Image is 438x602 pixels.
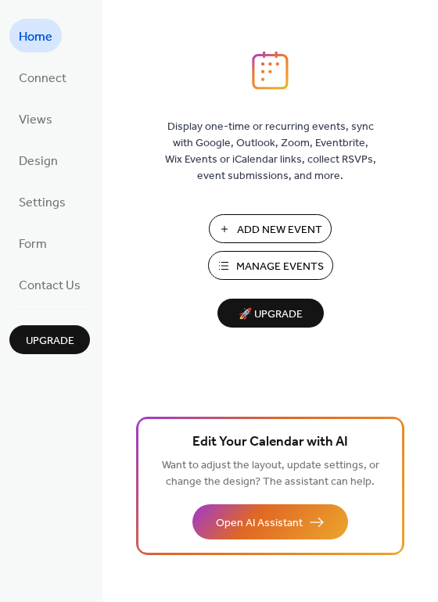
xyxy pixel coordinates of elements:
[237,222,322,238] span: Add New Event
[227,304,314,325] span: 🚀 Upgrade
[19,66,66,91] span: Connect
[217,299,324,328] button: 🚀 Upgrade
[19,274,81,298] span: Contact Us
[192,504,348,539] button: Open AI Assistant
[208,251,333,280] button: Manage Events
[9,267,90,301] a: Contact Us
[9,226,56,260] a: Form
[26,333,74,349] span: Upgrade
[9,143,67,177] a: Design
[19,108,52,132] span: Views
[236,259,324,275] span: Manage Events
[9,325,90,354] button: Upgrade
[19,191,66,215] span: Settings
[9,19,62,52] a: Home
[216,515,303,532] span: Open AI Assistant
[162,455,379,493] span: Want to adjust the layout, update settings, or change the design? The assistant can help.
[19,149,58,174] span: Design
[9,102,62,135] a: Views
[19,25,52,49] span: Home
[192,432,348,453] span: Edit Your Calendar with AI
[9,60,76,94] a: Connect
[252,51,288,90] img: logo_icon.svg
[165,119,376,185] span: Display one-time or recurring events, sync with Google, Outlook, Zoom, Eventbrite, Wix Events or ...
[19,232,47,256] span: Form
[209,214,332,243] button: Add New Event
[9,185,75,218] a: Settings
